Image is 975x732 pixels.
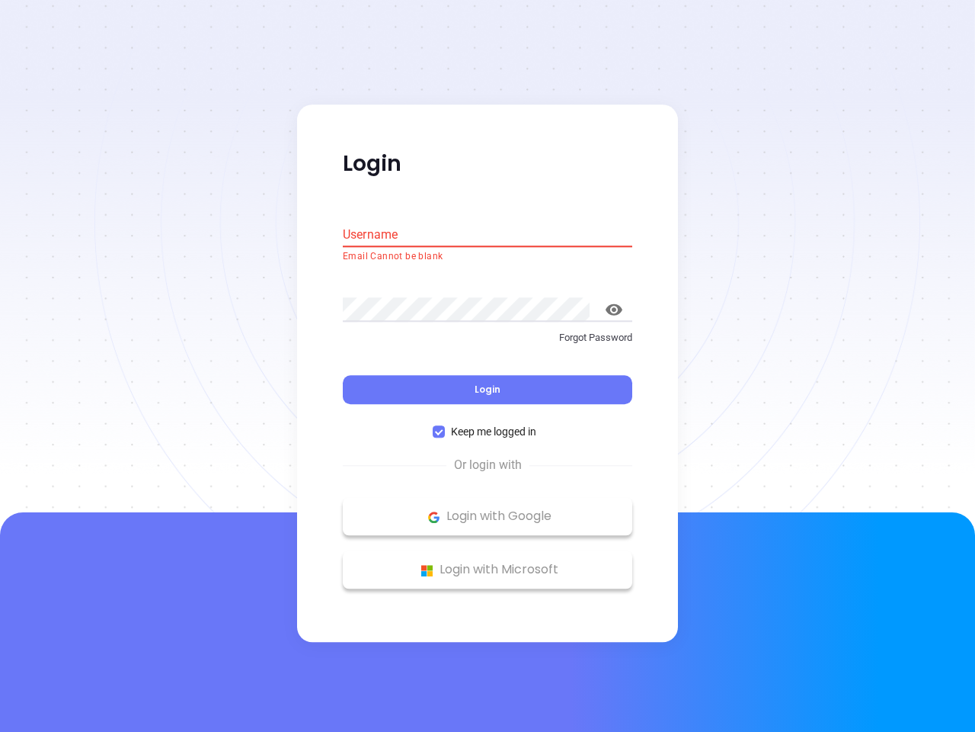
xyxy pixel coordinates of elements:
img: Google Logo [424,508,443,527]
button: toggle password visibility [596,291,632,328]
span: Keep me logged in [445,424,542,441]
button: Login [343,376,632,405]
p: Login with Google [350,506,625,528]
a: Forgot Password [343,330,632,358]
p: Login with Microsoft [350,559,625,582]
span: Login [475,384,500,396]
p: Forgot Password [343,330,632,345]
p: Login [343,150,632,178]
button: Microsoft Logo Login with Microsoft [343,551,632,589]
img: Microsoft Logo [417,561,436,580]
p: Email Cannot be blank [343,249,632,265]
span: Or login with [446,457,529,475]
button: Google Logo Login with Google [343,498,632,536]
